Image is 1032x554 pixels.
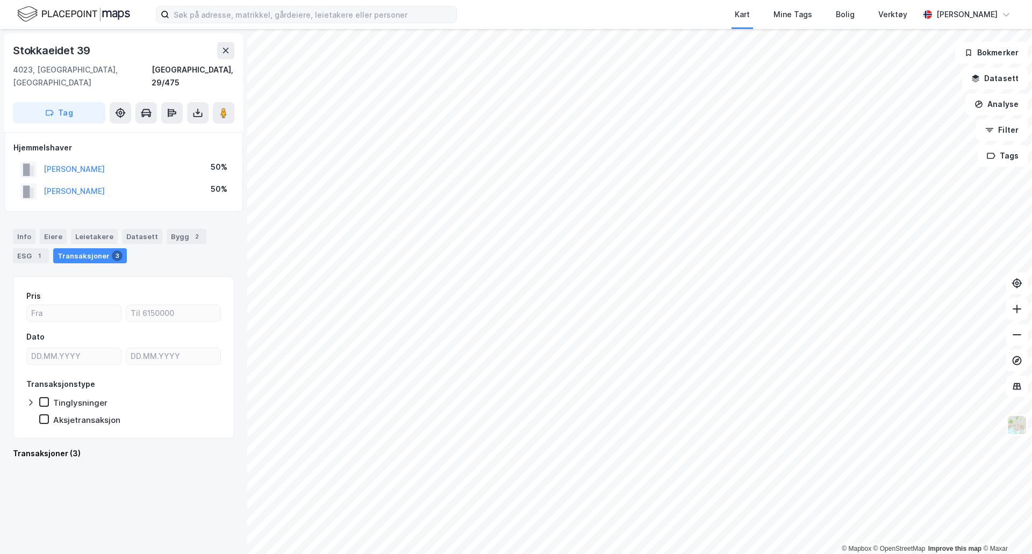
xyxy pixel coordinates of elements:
[878,8,907,21] div: Verktøy
[928,545,981,552] a: Improve this map
[27,348,121,364] input: DD.MM.YYYY
[40,229,67,244] div: Eiere
[13,248,49,263] div: ESG
[13,63,152,89] div: 4023, [GEOGRAPHIC_DATA], [GEOGRAPHIC_DATA]
[211,161,227,174] div: 50%
[13,141,234,154] div: Hjemmelshaver
[122,229,162,244] div: Datasett
[936,8,998,21] div: [PERSON_NAME]
[169,6,456,23] input: Søk på adresse, matrikkel, gårdeiere, leietakere eller personer
[735,8,750,21] div: Kart
[211,183,227,196] div: 50%
[978,145,1028,167] button: Tags
[978,502,1032,554] div: Kontrollprogram for chat
[26,290,41,303] div: Pris
[873,545,926,552] a: OpenStreetMap
[13,102,105,124] button: Tag
[978,502,1032,554] iframe: Chat Widget
[842,545,871,552] a: Mapbox
[53,415,120,425] div: Aksjetransaksjon
[27,305,121,321] input: Fra
[955,42,1028,63] button: Bokmerker
[126,305,220,321] input: Til 6150000
[191,231,202,242] div: 2
[13,229,35,244] div: Info
[53,398,107,408] div: Tinglysninger
[26,330,45,343] div: Dato
[71,229,118,244] div: Leietakere
[26,378,95,391] div: Transaksjonstype
[34,250,45,261] div: 1
[1007,415,1027,435] img: Z
[965,93,1028,115] button: Analyse
[836,8,855,21] div: Bolig
[962,68,1028,89] button: Datasett
[773,8,812,21] div: Mine Tags
[53,248,127,263] div: Transaksjoner
[13,42,92,59] div: Stokkaeidet 39
[976,119,1028,141] button: Filter
[126,348,220,364] input: DD.MM.YYYY
[17,5,130,24] img: logo.f888ab2527a4732fd821a326f86c7f29.svg
[152,63,235,89] div: [GEOGRAPHIC_DATA], 29/475
[167,229,206,244] div: Bygg
[13,447,234,460] div: Transaksjoner (3)
[112,250,123,261] div: 3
